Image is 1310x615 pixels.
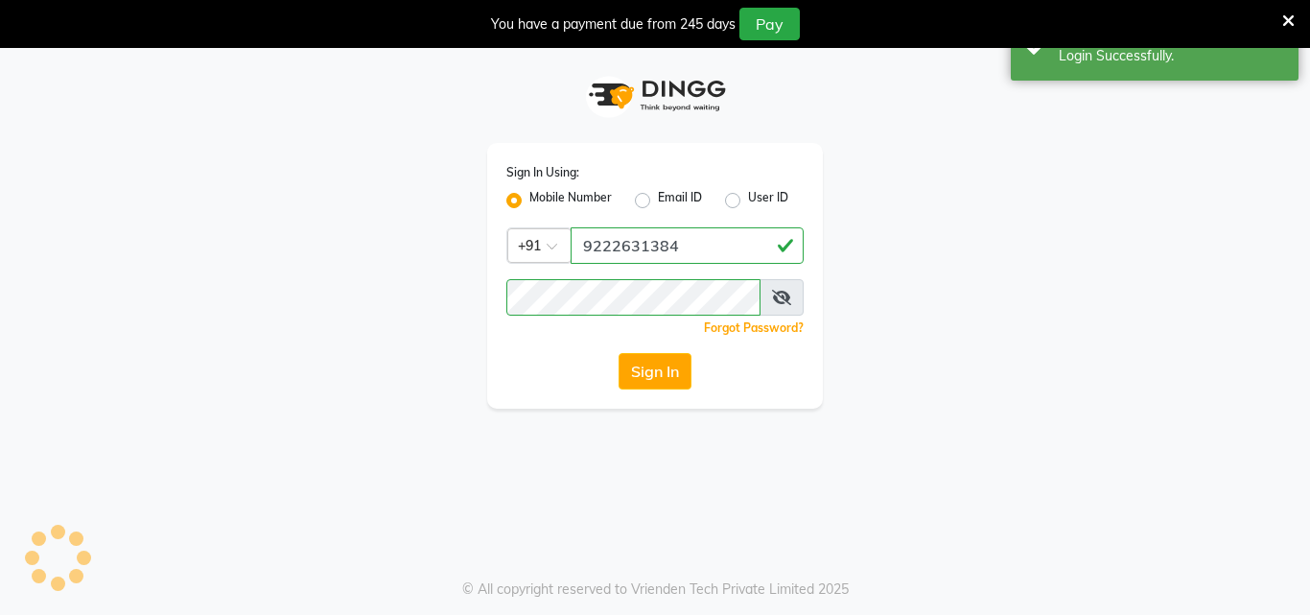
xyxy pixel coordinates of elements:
[578,67,732,124] img: logo1.svg
[619,353,691,390] button: Sign In
[704,320,804,335] a: Forgot Password?
[529,189,612,212] label: Mobile Number
[1059,46,1284,66] div: Login Successfully.
[658,189,702,212] label: Email ID
[571,227,804,264] input: Username
[748,189,788,212] label: User ID
[491,14,736,35] div: You have a payment due from 245 days
[506,279,760,316] input: Username
[739,8,800,40] button: Pay
[506,164,579,181] label: Sign In Using:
